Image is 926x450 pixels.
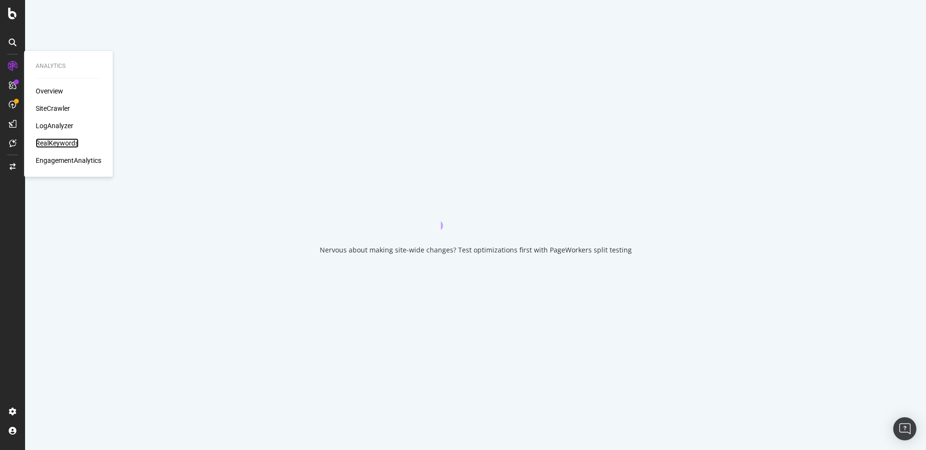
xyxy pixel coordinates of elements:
[320,245,632,255] div: Nervous about making site-wide changes? Test optimizations first with PageWorkers split testing
[36,104,70,113] a: SiteCrawler
[36,121,73,131] a: LogAnalyzer
[36,156,101,165] a: EngagementAnalytics
[36,62,101,70] div: Analytics
[36,138,79,148] a: RealKeywords
[441,195,510,230] div: animation
[893,417,916,440] div: Open Intercom Messenger
[36,86,63,96] a: Overview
